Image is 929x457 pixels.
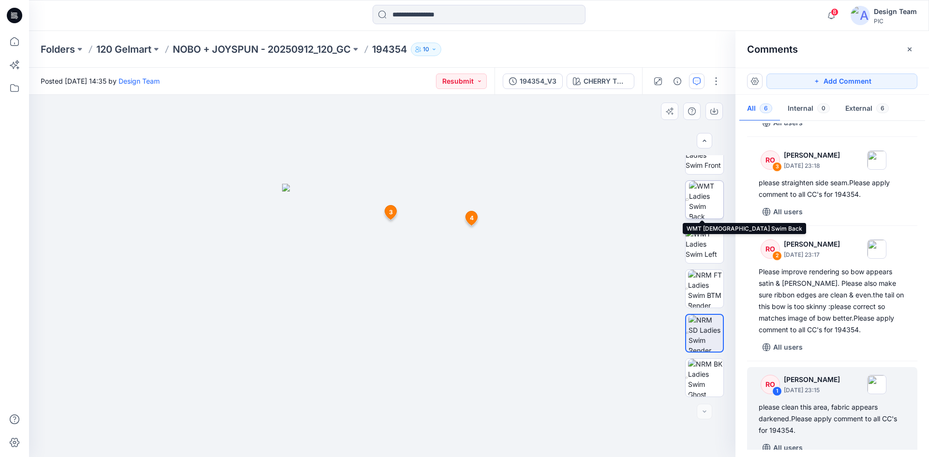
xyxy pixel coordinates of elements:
button: Internal [780,97,838,121]
span: 6 [760,103,772,113]
img: WMT Ladies Swim Left [686,229,723,259]
button: All [739,97,780,121]
p: [DATE] 23:18 [784,161,840,171]
div: Design Team [874,6,917,17]
span: 8 [831,8,839,16]
button: 194354_V3 [503,74,563,89]
div: RO [761,375,780,394]
p: All users [773,206,803,218]
p: [PERSON_NAME] [784,149,840,161]
span: Posted [DATE] 14:35 by [41,76,160,86]
a: 120 Gelmart [96,43,151,56]
img: NRM FT Ladies Swim BTM Render [688,270,723,308]
button: All users [759,339,807,355]
div: PIC [874,17,917,25]
div: Please improve rendering so bow appears satin & [PERSON_NAME]. Please also make sure ribbon edges... [759,266,906,336]
p: [DATE] 23:17 [784,250,840,260]
button: Details [670,74,685,89]
p: [PERSON_NAME] [784,374,840,385]
button: All users [759,440,807,456]
img: NRM SD Ladies Swim Render [689,315,723,352]
p: All users [773,341,803,353]
button: External [838,97,897,121]
p: 10 [423,44,429,55]
a: Design Team [119,77,160,85]
button: Add Comment [766,74,917,89]
div: RO [761,150,780,170]
img: avatar [851,6,870,25]
p: All users [773,442,803,454]
img: NRM BK Ladies Swim Ghost Render [688,359,723,397]
img: WMT Ladies Swim Front [686,140,723,170]
span: 0 [817,103,830,113]
a: NOBO + JOYSPUN - 20250912_120_GC [173,43,351,56]
div: 1 [772,386,782,396]
div: RO [761,239,780,259]
span: 6 [876,103,889,113]
h2: Comments [747,44,798,55]
p: [DATE] 23:15 [784,385,840,395]
div: please straighten side seam.Please apply comment to all CC's for 194354. [759,177,906,200]
button: 10 [411,43,441,56]
div: 3 [772,162,782,172]
div: please clean this area, fabric appears darkened.Please apply comment to all CC's for 194354. [759,401,906,436]
p: [PERSON_NAME] [784,238,840,250]
p: 194354 [372,43,407,56]
button: All users [759,204,807,220]
div: 2 [772,251,782,261]
div: CHERRY TOMATO [584,76,628,87]
img: WMT Ladies Swim Back [689,181,723,219]
div: 194354_V3 [520,76,556,87]
a: Folders [41,43,75,56]
button: CHERRY TOMATO [567,74,634,89]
